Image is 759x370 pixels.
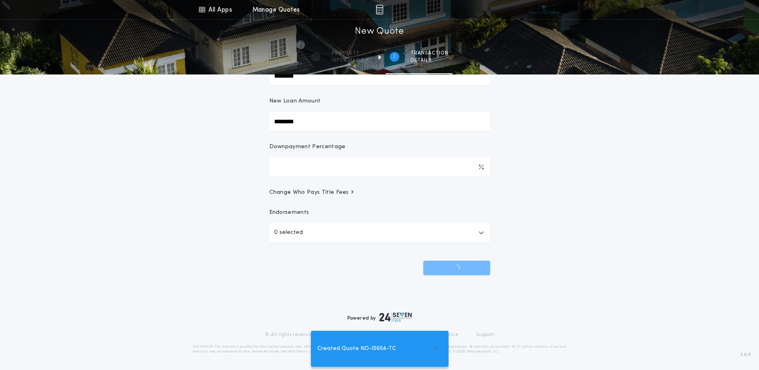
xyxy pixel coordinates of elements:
h1: New Quote [355,25,404,38]
p: 0 selected [274,228,303,237]
button: 0 selected [269,223,490,242]
div: Powered by [347,312,412,322]
span: Property [332,50,369,56]
p: Endorsements [269,209,490,217]
p: New Loan Amount [269,97,321,105]
img: logo [379,312,412,322]
span: information [332,57,369,64]
img: vs-icon [529,6,559,14]
span: details [411,57,449,64]
p: Downpayment Percentage [269,143,346,151]
input: Sale Price [269,66,490,85]
span: Change Who Pays Title Fees [269,189,355,197]
span: Transaction [411,50,449,56]
h2: 2 [393,54,396,60]
img: img [376,5,383,14]
span: Created Quote ND-10604-TC [317,344,396,353]
input: New Loan Amount [269,112,490,131]
button: Change Who Pays Title Fees [269,189,490,197]
input: Downpayment Percentage [269,157,490,177]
